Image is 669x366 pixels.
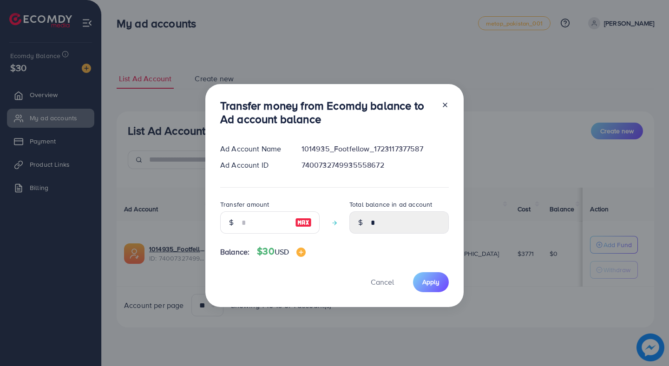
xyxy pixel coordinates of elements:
h4: $30 [257,246,306,257]
label: Total balance in ad account [349,200,432,209]
span: Balance: [220,247,249,257]
button: Cancel [359,272,406,292]
label: Transfer amount [220,200,269,209]
img: image [295,217,312,228]
div: 7400732749935558672 [294,160,456,170]
img: image [296,248,306,257]
div: Ad Account ID [213,160,294,170]
span: USD [275,247,289,257]
button: Apply [413,272,449,292]
span: Cancel [371,277,394,287]
span: Apply [422,277,439,287]
div: 1014935_Footfellow_1723117377587 [294,144,456,154]
div: Ad Account Name [213,144,294,154]
h3: Transfer money from Ecomdy balance to Ad account balance [220,99,434,126]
